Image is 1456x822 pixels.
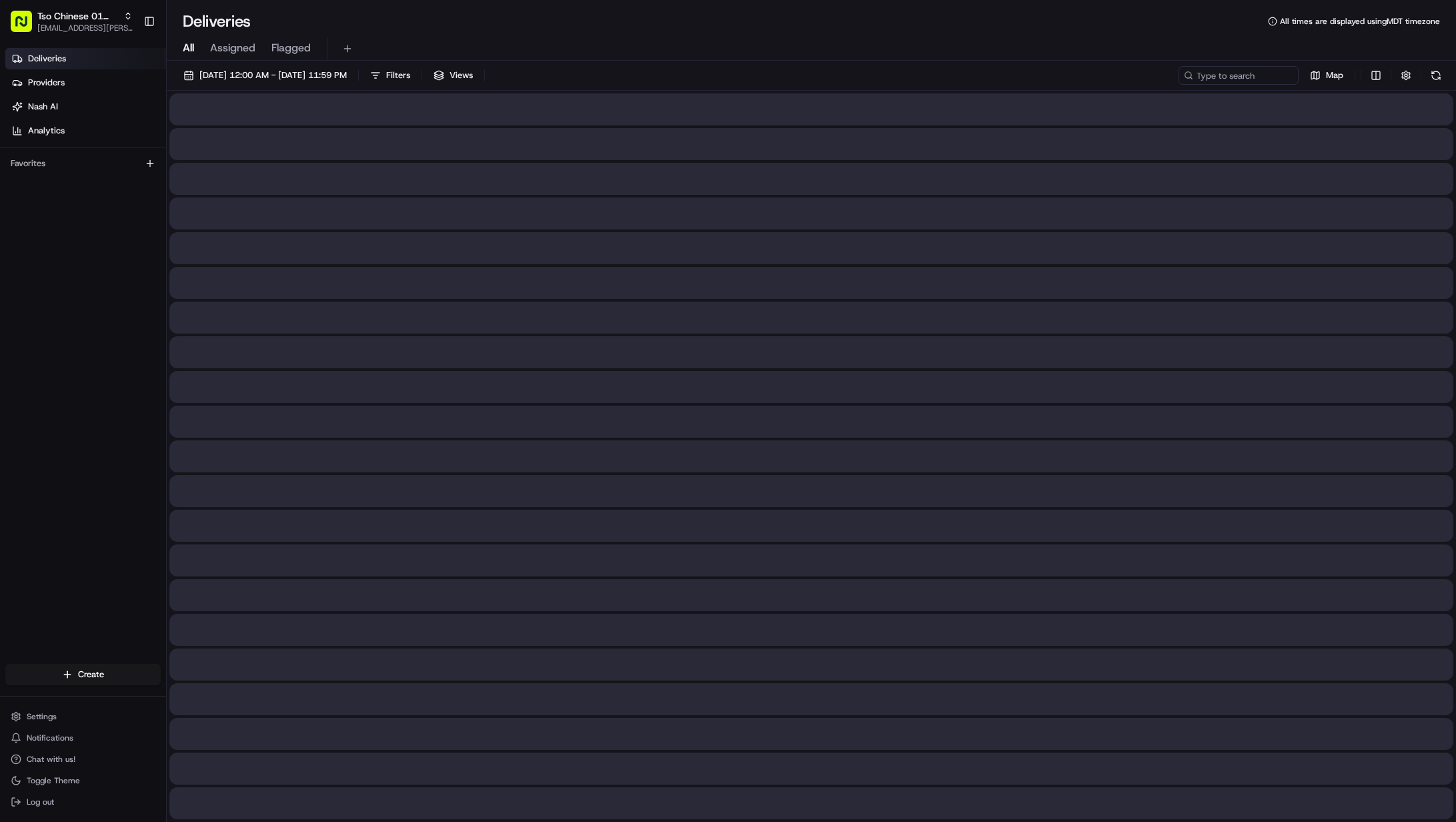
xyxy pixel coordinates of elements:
[37,23,133,33] button: [EMAIL_ADDRESS][PERSON_NAME][DOMAIN_NAME]
[1179,66,1299,85] input: Type to search
[199,69,347,81] span: [DATE] 12:00 AM - [DATE] 11:59 PM
[5,153,161,174] div: Favorites
[28,101,58,113] span: Nash AI
[27,797,54,807] span: Log out
[5,664,161,685] button: Create
[210,40,255,56] span: Assigned
[450,69,473,81] span: Views
[37,9,118,23] button: Tso Chinese 01 Cherrywood
[1304,66,1349,85] button: Map
[177,66,353,85] button: [DATE] 12:00 AM - [DATE] 11:59 PM
[5,729,161,747] button: Notifications
[183,11,251,32] h1: Deliveries
[1280,16,1440,27] span: All times are displayed using MDT timezone
[386,69,410,81] span: Filters
[183,40,194,56] span: All
[28,77,65,89] span: Providers
[5,771,161,790] button: Toggle Theme
[27,733,73,743] span: Notifications
[5,793,161,811] button: Log out
[5,120,166,141] a: Analytics
[1326,69,1343,81] span: Map
[271,40,311,56] span: Flagged
[78,669,104,681] span: Create
[364,66,416,85] button: Filters
[5,5,138,37] button: Tso Chinese 01 Cherrywood[EMAIL_ADDRESS][PERSON_NAME][DOMAIN_NAME]
[27,754,75,765] span: Chat with us!
[28,125,65,137] span: Analytics
[428,66,479,85] button: Views
[27,711,57,722] span: Settings
[5,96,166,117] a: Nash AI
[5,707,161,726] button: Settings
[5,750,161,769] button: Chat with us!
[27,775,80,786] span: Toggle Theme
[5,72,166,93] a: Providers
[5,48,166,69] a: Deliveries
[1427,66,1445,85] button: Refresh
[28,53,66,65] span: Deliveries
